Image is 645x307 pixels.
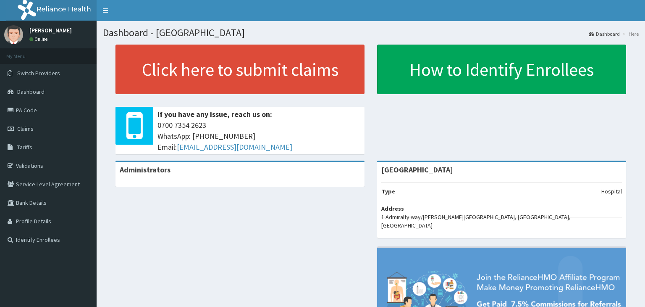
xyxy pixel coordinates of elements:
a: Dashboard [589,30,620,37]
span: Dashboard [17,88,45,95]
p: Hospital [601,187,622,196]
p: [PERSON_NAME] [29,27,72,33]
li: Here [621,30,639,37]
b: Address [381,205,404,212]
a: How to Identify Enrollees [377,45,626,94]
b: Type [381,188,395,195]
p: 1 Admiralty way/[PERSON_NAME][GEOGRAPHIC_DATA], [GEOGRAPHIC_DATA], [GEOGRAPHIC_DATA] [381,213,622,230]
a: Online [29,36,50,42]
span: Tariffs [17,143,32,151]
b: Administrators [120,165,170,175]
span: Claims [17,125,34,132]
h1: Dashboard - [GEOGRAPHIC_DATA] [103,27,639,38]
strong: [GEOGRAPHIC_DATA] [381,165,453,175]
a: Click here to submit claims [115,45,364,94]
span: 0700 7354 2623 WhatsApp: [PHONE_NUMBER] Email: [157,120,360,152]
span: Switch Providers [17,69,60,77]
a: [EMAIL_ADDRESS][DOMAIN_NAME] [177,142,292,152]
b: If you have any issue, reach us on: [157,109,272,119]
img: User Image [4,25,23,44]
